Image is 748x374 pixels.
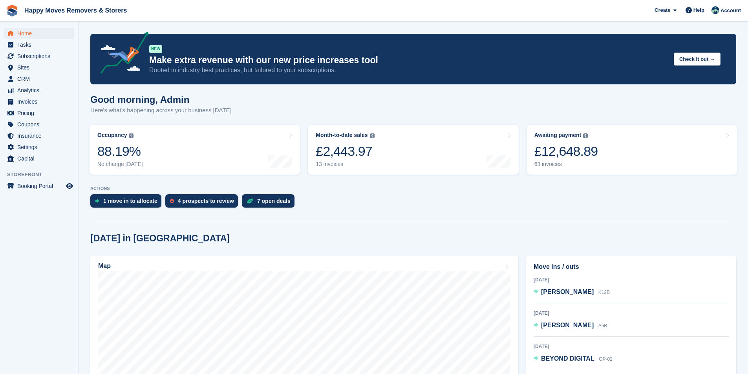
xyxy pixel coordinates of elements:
[17,62,64,73] span: Sites
[21,4,130,17] a: Happy Moves Removers & Storers
[4,119,74,130] a: menu
[598,290,610,295] span: K12B
[97,143,143,159] div: 88.19%
[90,186,736,191] p: ACTIONS
[674,53,721,66] button: Check it out →
[90,125,300,175] a: Occupancy 88.19% No change [DATE]
[17,85,64,96] span: Analytics
[534,354,613,364] a: BEYOND DIGITAL OP-02
[534,161,598,168] div: 63 invoices
[242,194,298,212] a: 7 open deals
[247,198,253,204] img: deal-1b604bf984904fb50ccaf53a9ad4b4a5d6e5aea283cecdc64d6e3604feb123c2.svg
[316,132,368,139] div: Month-to-date sales
[4,108,74,119] a: menu
[17,130,64,141] span: Insurance
[97,132,127,139] div: Occupancy
[17,153,64,164] span: Capital
[178,198,234,204] div: 4 prospects to review
[534,321,607,331] a: [PERSON_NAME] A5B
[541,355,594,362] span: BEYOND DIGITAL
[316,161,374,168] div: 13 invoices
[534,276,729,283] div: [DATE]
[541,322,594,328] span: [PERSON_NAME]
[534,310,729,317] div: [DATE]
[149,66,668,75] p: Rooted in industry best practices, but tailored to your subscriptions.
[7,171,78,179] span: Storefront
[17,73,64,84] span: CRM
[17,142,64,153] span: Settings
[693,6,704,14] span: Help
[4,130,74,141] a: menu
[4,73,74,84] a: menu
[4,28,74,39] a: menu
[598,323,607,328] span: A5B
[129,133,134,138] img: icon-info-grey-7440780725fd019a000dd9b08b2336e03edf1995a4989e88bcd33f0948082b44.svg
[65,181,74,191] a: Preview store
[308,125,518,175] a: Month-to-date sales £2,443.97 13 invoices
[90,194,165,212] a: 1 move in to allocate
[534,143,598,159] div: £12,648.89
[17,108,64,119] span: Pricing
[257,198,291,204] div: 7 open deals
[6,5,18,16] img: stora-icon-8386f47178a22dfd0bd8f6a31ec36ba5ce8667c1dd55bd0f319d3a0aa187defe.svg
[165,194,242,212] a: 4 prospects to review
[17,96,64,107] span: Invoices
[149,45,162,53] div: NEW
[90,106,232,115] p: Here's what's happening across your business [DATE]
[541,288,594,295] span: [PERSON_NAME]
[583,133,588,138] img: icon-info-grey-7440780725fd019a000dd9b08b2336e03edf1995a4989e88bcd33f0948082b44.svg
[17,39,64,50] span: Tasks
[370,133,375,138] img: icon-info-grey-7440780725fd019a000dd9b08b2336e03edf1995a4989e88bcd33f0948082b44.svg
[534,287,610,297] a: [PERSON_NAME] K12B
[95,199,99,203] img: move_ins_to_allocate_icon-fdf77a2bb77ea45bf5b3d319d69a93e2d87916cf1d5bf7949dd705db3b84f3ca.svg
[97,161,143,168] div: No change [DATE]
[4,96,74,107] a: menu
[4,62,74,73] a: menu
[599,356,613,362] span: OP-02
[17,119,64,130] span: Coupons
[4,181,74,192] a: menu
[534,343,729,350] div: [DATE]
[534,262,729,272] h2: Move ins / outs
[149,55,668,66] p: Make extra revenue with our new price increases tool
[4,39,74,50] a: menu
[94,32,149,77] img: price-adjustments-announcement-icon-8257ccfd72463d97f412b2fc003d46551f7dbcb40ab6d574587a9cd5c0d94...
[170,199,174,203] img: prospect-51fa495bee0391a8d652442698ab0144808aea92771e9ea1ae160a38d050c398.svg
[4,153,74,164] a: menu
[90,94,232,105] h1: Good morning, Admin
[4,85,74,96] a: menu
[4,142,74,153] a: menu
[534,132,582,139] div: Awaiting payment
[721,7,741,15] span: Account
[316,143,374,159] div: £2,443.97
[4,51,74,62] a: menu
[711,6,719,14] img: Admin
[17,28,64,39] span: Home
[17,181,64,192] span: Booking Portal
[527,125,737,175] a: Awaiting payment £12,648.89 63 invoices
[17,51,64,62] span: Subscriptions
[103,198,157,204] div: 1 move in to allocate
[90,233,230,244] h2: [DATE] in [GEOGRAPHIC_DATA]
[98,263,111,270] h2: Map
[655,6,670,14] span: Create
